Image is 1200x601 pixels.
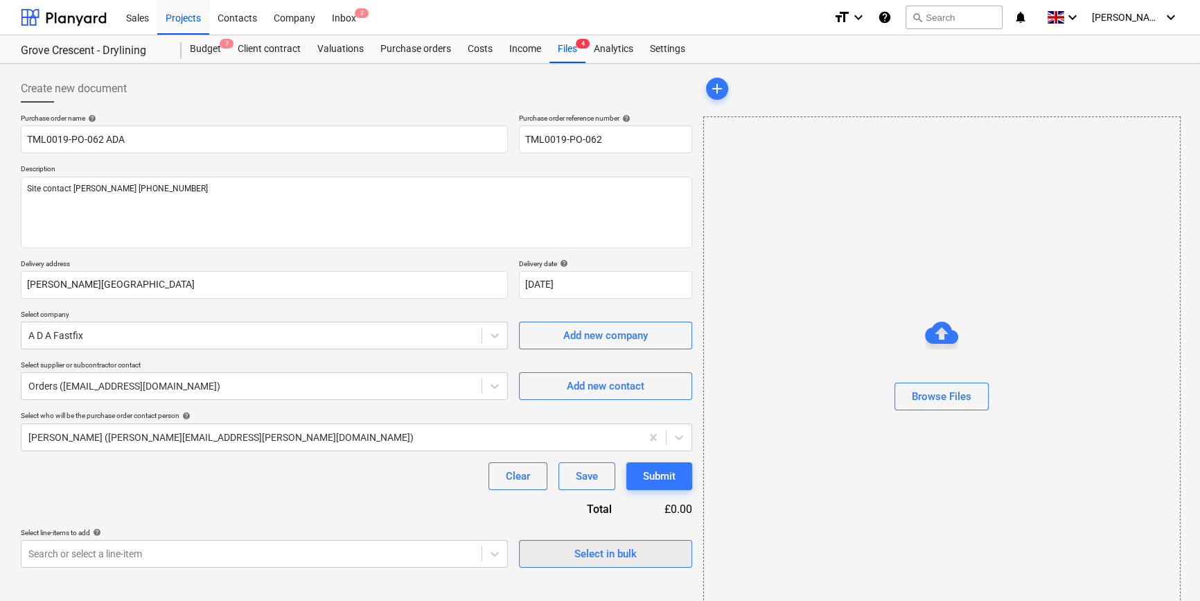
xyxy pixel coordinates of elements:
div: £0.00 [634,501,692,517]
div: Grove Crescent - Drylining [21,44,165,58]
i: keyboard_arrow_down [1064,9,1081,26]
i: format_size [833,9,850,26]
div: Submit [643,467,676,485]
button: Search [906,6,1003,29]
i: keyboard_arrow_down [1163,9,1179,26]
button: Add new contact [519,372,692,400]
p: Select company [21,310,508,322]
i: keyboard_arrow_down [850,9,867,26]
input: Reference number [519,125,692,153]
a: Analytics [585,35,642,63]
span: 7 [220,39,233,49]
div: Purchase order reference number [519,114,692,123]
span: 4 [576,39,590,49]
button: Save [558,462,615,490]
a: Settings [642,35,694,63]
span: help [85,114,96,123]
p: Delivery address [21,259,508,271]
a: Purchase orders [372,35,459,63]
a: Files4 [549,35,585,63]
input: Document name [21,125,508,153]
span: 2 [355,8,369,18]
div: Total [512,501,634,517]
p: Description [21,164,692,176]
div: Select line-items to add [21,528,508,537]
div: Add new contact [567,377,644,395]
input: Delivery address [21,271,508,299]
a: Income [501,35,549,63]
div: Add new company [563,326,648,345]
button: Add new company [519,322,692,349]
i: notifications [1014,9,1027,26]
span: help [179,412,191,420]
button: Browse Files [894,383,989,410]
p: Select supplier or subcontractor contact [21,360,508,372]
div: Purchase order name [21,114,508,123]
div: Select in bulk [574,545,637,563]
textarea: Site contact [PERSON_NAME] [PHONE_NUMBER] [21,177,692,248]
a: Valuations [309,35,372,63]
a: Client contract [229,35,309,63]
a: Budget7 [182,35,229,63]
span: Create new document [21,80,127,97]
span: add [709,80,725,97]
button: Clear [488,462,547,490]
div: Clear [506,467,530,485]
button: Select in bulk [519,540,692,568]
span: help [619,114,630,123]
span: search [912,12,923,23]
div: Save [576,467,598,485]
div: Browse Files [912,387,971,406]
div: Budget [182,35,229,63]
span: [PERSON_NAME] [1092,12,1161,23]
div: Files [549,35,585,63]
div: Select who will be the purchase order contact person [21,411,692,420]
button: Submit [626,462,692,490]
i: Knowledge base [878,9,892,26]
span: help [557,259,568,268]
a: Costs [459,35,501,63]
span: help [90,528,101,537]
input: Delivery date not specified [519,271,692,299]
iframe: Chat Widget [1131,534,1200,601]
div: Delivery date [519,259,692,268]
